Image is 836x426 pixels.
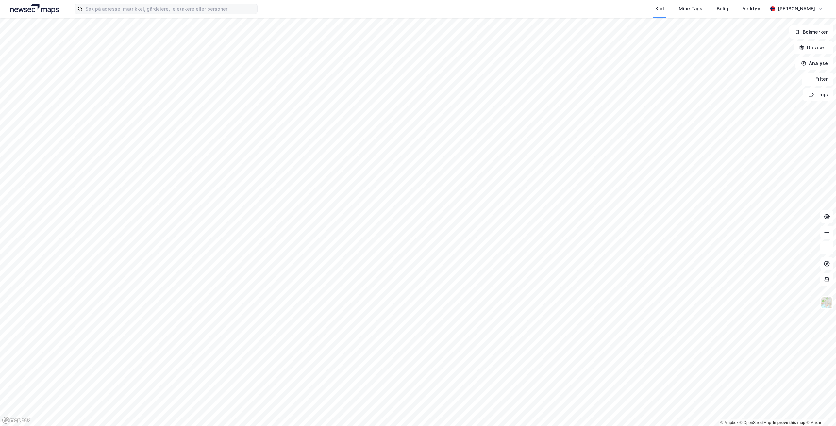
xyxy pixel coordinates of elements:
div: [PERSON_NAME] [778,5,815,13]
div: Verktøy [743,5,760,13]
input: Søk på adresse, matrikkel, gårdeiere, leietakere eller personer [83,4,257,14]
button: Tags [803,88,833,101]
a: Improve this map [773,420,805,425]
div: Bolig [717,5,728,13]
div: Kart [655,5,664,13]
a: Mapbox homepage [2,417,31,424]
a: Mapbox [720,420,738,425]
button: Datasett [794,41,833,54]
div: Mine Tags [679,5,702,13]
img: logo.a4113a55bc3d86da70a041830d287a7e.svg [10,4,59,14]
button: Bokmerker [789,25,833,39]
iframe: Chat Widget [803,395,836,426]
a: OpenStreetMap [740,420,771,425]
button: Filter [802,73,833,86]
button: Analyse [795,57,833,70]
div: Kontrollprogram for chat [803,395,836,426]
img: Z [821,297,833,309]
